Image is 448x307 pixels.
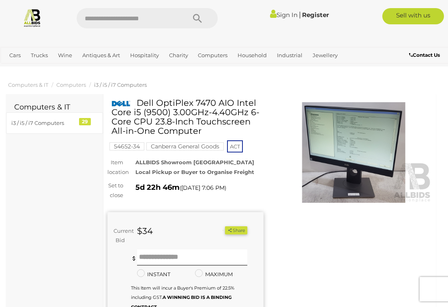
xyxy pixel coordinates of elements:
[181,184,225,191] span: [DATE] 7:06 PM
[195,270,233,279] label: MAXIMUM
[28,49,51,62] a: Trucks
[166,49,191,62] a: Charity
[146,143,224,150] a: Canberra General Goods
[227,140,243,152] span: ACT
[302,11,329,19] a: Register
[409,51,442,60] a: Contact Us
[11,118,78,128] div: i3 / i5 / i7 Computers
[409,52,440,58] b: Contact Us
[101,158,129,177] div: Item location
[6,49,24,62] a: Cars
[79,118,91,125] div: 29
[6,62,28,75] a: Office
[135,159,254,165] strong: ALLBIDS Showroom [GEOGRAPHIC_DATA]
[111,98,262,135] h1: Dell OptiPlex 7470 AIO Intel Core i5 (9500) 3.00GHz-4.40GHz 6-Core CPU 23.8-Inch Touchscreen All-...
[146,142,224,150] mark: Canberra General Goods
[195,49,231,62] a: Computers
[109,143,144,150] a: 54652-34
[270,11,298,19] a: Sign In
[6,112,103,134] a: i3 / i5 / i7 Computers 29
[127,49,162,62] a: Hospitality
[137,270,170,279] label: INSTANT
[23,8,42,27] img: Allbids.com.au
[216,226,224,234] li: Watch this item
[276,102,432,203] img: Dell OptiPlex 7470 AIO Intel Core i5 (9500) 3.00GHz-4.40GHz 6-Core CPU 23.8-Inch Touchscreen All-...
[234,49,270,62] a: Household
[225,226,247,235] button: Share
[58,62,122,75] a: [GEOGRAPHIC_DATA]
[32,62,55,75] a: Sports
[107,226,131,245] div: Current Bid
[8,82,48,88] a: Computers & IT
[111,100,131,107] img: Dell OptiPlex 7470 AIO Intel Core i5 (9500) 3.00GHz-4.40GHz 6-Core CPU 23.8-Inch Touchscreen All-...
[101,181,129,200] div: Set to close
[135,183,180,192] strong: 5d 22h 46m
[299,10,301,19] span: |
[274,49,306,62] a: Industrial
[56,82,86,88] a: Computers
[137,226,153,236] strong: $34
[177,8,218,28] button: Search
[309,49,341,62] a: Jewellery
[55,49,75,62] a: Wine
[135,169,254,175] strong: Local Pickup or Buyer to Organise Freight
[109,142,144,150] mark: 54652-34
[14,103,95,112] h2: Computers & IT
[79,49,123,62] a: Antiques & Art
[180,185,226,191] span: ( )
[94,82,147,88] a: i3 / i5 / i7 Computers
[382,8,444,24] a: Sell with us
